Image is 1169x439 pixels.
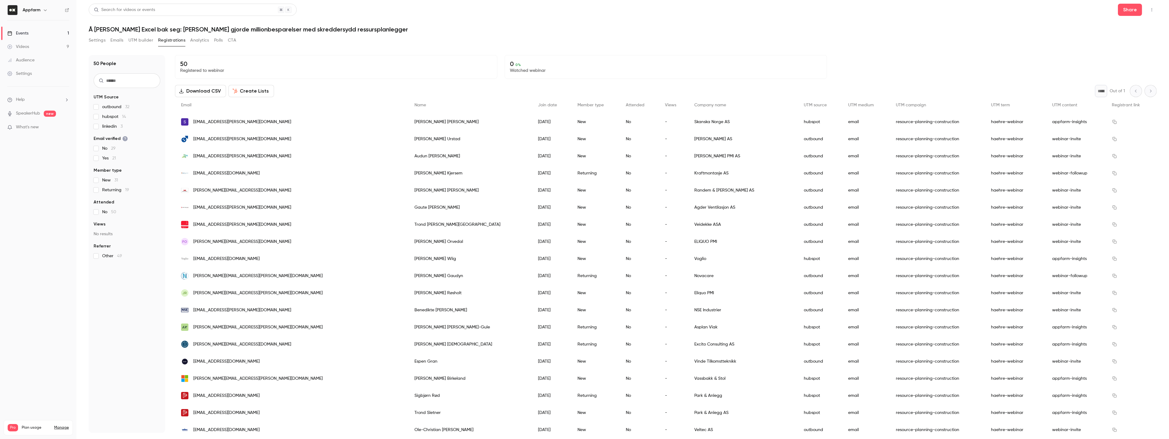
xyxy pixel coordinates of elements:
[94,167,122,174] span: Member type
[193,358,260,365] span: [EMAIL_ADDRESS][DOMAIN_NAME]
[659,216,688,233] div: -
[571,336,620,353] div: Returning
[102,187,129,193] span: Returning
[890,113,985,130] div: resource-planning-construction
[181,426,188,434] img: veltec.com
[620,370,659,387] div: No
[532,113,571,130] div: [DATE]
[620,130,659,148] div: No
[571,216,620,233] div: New
[408,370,532,387] div: [PERSON_NAME] Birkeland
[985,302,1046,319] div: haehre-webinar
[408,148,532,165] div: Audun [PERSON_NAME]
[94,243,111,249] span: Referrer
[158,35,185,45] button: Registrations
[620,165,659,182] div: No
[571,302,620,319] div: New
[180,68,492,74] p: Registered to webinar
[798,319,842,336] div: hubspot
[985,182,1046,199] div: haehre-webinar
[620,233,659,250] div: No
[1046,165,1106,182] div: webinar-followup
[842,199,890,216] div: email
[688,165,798,182] div: Kraftmontasje AS
[408,216,532,233] div: Trond [PERSON_NAME][GEOGRAPHIC_DATA]
[1046,148,1106,165] div: webinar-invite
[577,103,604,107] span: Member type
[842,130,890,148] div: email
[798,113,842,130] div: hubspot
[985,370,1046,387] div: haehre-webinar
[510,68,822,74] p: Watched webinar
[890,250,985,267] div: resource-planning-construction
[890,336,985,353] div: resource-planning-construction
[532,250,571,267] div: [DATE]
[102,123,123,130] span: linkedin
[181,392,188,399] img: park-anlegg.no
[688,404,798,421] div: Park & Anlegg AS
[532,216,571,233] div: [DATE]
[659,336,688,353] div: -
[193,119,291,125] span: [EMAIL_ADDRESS][PERSON_NAME][DOMAIN_NAME]
[571,165,620,182] div: Returning
[408,284,532,302] div: [PERSON_NAME] Røsholt
[571,182,620,199] div: New
[1046,199,1106,216] div: webinar-invite
[181,152,188,160] img: enwa.no
[659,319,688,336] div: -
[7,57,35,63] div: Audience
[180,60,492,68] p: 50
[659,353,688,370] div: -
[688,130,798,148] div: [PERSON_NAME] AS
[532,353,571,370] div: [DATE]
[7,97,69,103] li: help-dropdown-opener
[16,97,25,103] span: Help
[798,404,842,421] div: hubspot
[510,60,822,68] p: 0
[128,35,153,45] button: UTM builder
[112,156,116,160] span: 21
[1046,284,1106,302] div: webinar-invite
[659,284,688,302] div: -
[532,284,571,302] div: [DATE]
[848,103,874,107] span: UTM medium
[620,319,659,336] div: No
[985,113,1046,130] div: haehre-webinar
[102,114,126,120] span: hubspot
[798,165,842,182] div: outbound
[181,118,188,126] img: skanska.no
[620,387,659,404] div: No
[1118,4,1142,16] button: Share
[408,113,532,130] div: [PERSON_NAME] [PERSON_NAME]
[532,148,571,165] div: [DATE]
[688,148,798,165] div: [PERSON_NAME] PMI AS
[408,319,532,336] div: [PERSON_NAME] [PERSON_NAME]-Gule
[991,103,1010,107] span: UTM term
[985,387,1046,404] div: haehre-webinar
[688,387,798,404] div: Park & Anlegg
[798,336,842,353] div: hubspot
[571,404,620,421] div: New
[890,199,985,216] div: resource-planning-construction
[659,148,688,165] div: -
[16,110,40,117] a: SpeakerHub
[985,165,1046,182] div: haehre-webinar
[620,182,659,199] div: No
[408,199,532,216] div: Gaute [PERSON_NAME]
[1046,387,1106,404] div: appfarm-insights
[659,267,688,284] div: -
[890,216,985,233] div: resource-planning-construction
[804,103,827,107] span: UTM source
[532,165,571,182] div: [DATE]
[1046,336,1106,353] div: appfarm-insights
[408,165,532,182] div: [PERSON_NAME] Kjersem
[16,124,39,130] span: What's new
[94,136,128,142] span: Email verified
[1046,250,1106,267] div: appfarm-insights
[985,199,1046,216] div: haehre-webinar
[571,370,620,387] div: New
[193,393,260,399] span: [EMAIL_ADDRESS][DOMAIN_NAME]
[842,353,890,370] div: email
[890,319,985,336] div: resource-planning-construction
[1046,113,1106,130] div: appfarm-insights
